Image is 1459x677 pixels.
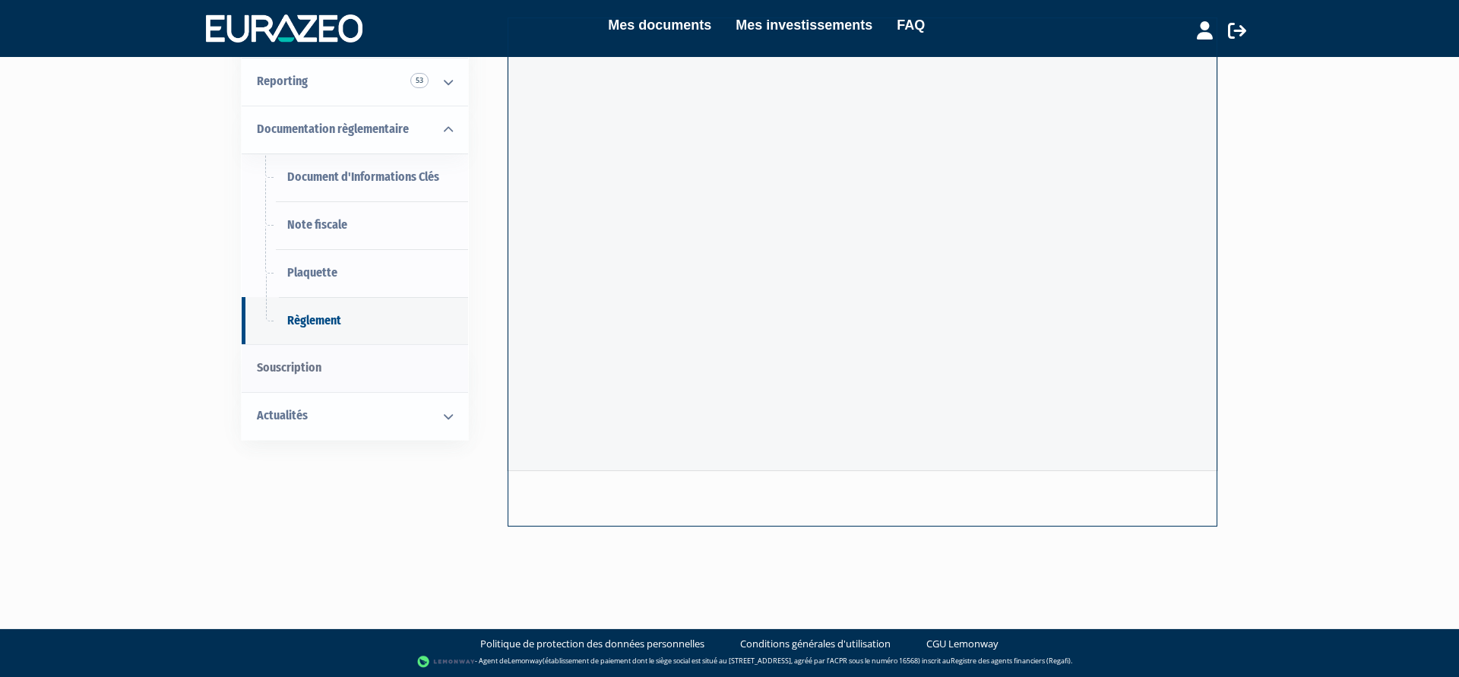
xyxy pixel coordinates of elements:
div: - Agent de (établissement de paiement dont le siège social est situé au [STREET_ADDRESS], agréé p... [15,654,1444,669]
a: Reporting 53 [242,58,468,106]
a: Règlement [242,297,468,345]
span: Plaquette [287,265,337,280]
img: logo-lemonway.png [417,654,476,669]
a: Note fiscale [242,201,468,249]
img: 1732889491-logotype_eurazeo_blanc_rvb.png [206,14,362,42]
a: Politique de protection des données personnelles [480,637,704,651]
a: CGU Lemonway [926,637,999,651]
span: 53 [410,73,429,88]
a: Documentation règlementaire [242,106,468,153]
span: Souscription [257,360,321,375]
span: Reporting [257,74,308,88]
a: Lemonway [508,656,543,666]
a: Document d'Informations Clés [242,153,468,201]
a: Registre des agents financiers (Regafi) [951,656,1071,666]
span: Actualités [257,408,308,422]
a: Actualités [242,392,468,440]
a: Plaquette [242,249,468,297]
a: Souscription [242,344,468,392]
span: Document d'Informations Clés [287,169,439,184]
span: Règlement [287,313,341,327]
span: Note fiscale [287,217,347,232]
a: Conditions générales d'utilisation [740,637,891,651]
span: Documentation règlementaire [257,122,409,136]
